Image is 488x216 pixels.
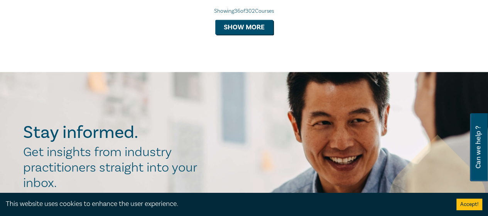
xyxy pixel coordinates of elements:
button: Show more [215,20,273,34]
div: Showing 36 of 302 Courses [23,7,465,15]
div: This website uses cookies to enhance the user experience. [6,199,445,209]
h2: Get insights from industry practitioners straight into your inbox. [23,144,205,190]
h2: Stay informed. [23,122,205,142]
button: Accept cookies [456,199,482,210]
span: Can we help ? [474,118,482,177]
